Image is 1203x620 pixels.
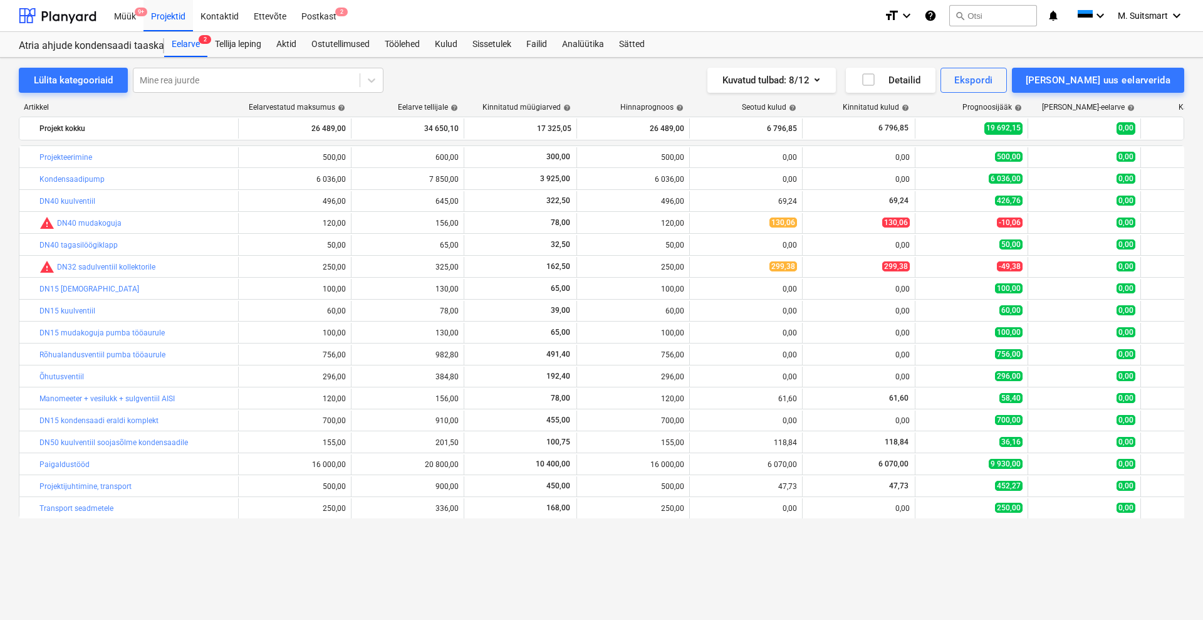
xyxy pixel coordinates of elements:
[808,241,910,250] div: 0,00
[582,328,684,337] div: 100,00
[997,218,1023,228] span: -10,06
[135,8,147,16] span: 9+
[357,394,459,403] div: 156,00
[940,68,1006,93] button: Ekspordi
[39,197,95,206] a: DN40 kuulventiil
[882,261,910,271] span: 299,38
[808,372,910,381] div: 0,00
[34,72,113,88] div: Lülita kategooriaid
[1117,415,1135,425] span: 0,00
[695,307,797,315] div: 0,00
[899,8,914,23] i: keyboard_arrow_down
[995,349,1023,359] span: 756,00
[999,239,1023,250] span: 50,00
[465,32,519,57] a: Sissetulek
[19,68,128,93] button: Lülita kategooriaid
[545,196,571,205] span: 322,50
[39,416,159,425] a: DN15 kondensaadi eraldi komplekt
[244,416,346,425] div: 700,00
[545,481,571,490] span: 450,00
[304,32,377,57] a: Ostutellimused
[1169,8,1184,23] i: keyboard_arrow_down
[808,307,910,315] div: 0,00
[695,438,797,447] div: 118,84
[427,32,465,57] div: Kulud
[582,372,684,381] div: 296,00
[582,504,684,513] div: 250,00
[549,240,571,249] span: 32,50
[244,394,346,403] div: 120,00
[612,32,652,57] a: Sätted
[39,118,233,139] div: Projekt kokku
[545,152,571,161] span: 300,00
[808,416,910,425] div: 0,00
[39,460,90,469] a: Paigaldustööd
[545,416,571,424] span: 455,00
[582,241,684,250] div: 50,00
[1117,327,1135,337] span: 0,00
[19,103,238,112] div: Artikkel
[357,175,459,184] div: 7 850,00
[357,460,459,469] div: 20 800,00
[1117,459,1135,469] span: 0,00
[244,307,346,315] div: 60,00
[244,504,346,513] div: 250,00
[769,261,797,271] span: 299,38
[357,438,459,447] div: 201,50
[244,219,346,228] div: 120,00
[695,504,797,513] div: 0,00
[335,104,345,112] span: help
[555,32,612,57] a: Analüütika
[1012,68,1184,93] button: [PERSON_NAME] uus eelarverida
[769,218,797,228] span: 130,06
[1117,349,1135,359] span: 0,00
[19,39,149,53] div: Atria ahjude kondensaadi taaskasutus
[549,306,571,315] span: 39,00
[1117,503,1135,513] span: 0,00
[707,68,836,93] button: Kuvatud tulbad:8/12
[357,328,459,337] div: 130,00
[244,153,346,162] div: 500,00
[269,32,304,57] a: Aktid
[846,68,935,93] button: Detailid
[1047,8,1060,23] i: notifications
[1117,283,1135,293] span: 0,00
[582,263,684,271] div: 250,00
[786,104,796,112] span: help
[207,32,269,57] div: Tellija leping
[357,153,459,162] div: 600,00
[545,372,571,381] span: 192,40
[949,5,1037,26] button: Otsi
[1117,437,1135,447] span: 0,00
[57,219,122,228] a: DN40 mudakoguja
[357,482,459,491] div: 900,00
[582,307,684,315] div: 60,00
[582,153,684,162] div: 500,00
[244,372,346,381] div: 296,00
[582,482,684,491] div: 500,00
[888,394,910,402] span: 61,60
[39,175,105,184] a: Kondensaadipump
[808,153,910,162] div: 0,00
[582,394,684,403] div: 120,00
[244,482,346,491] div: 500,00
[877,123,910,134] span: 6 796,85
[962,103,1022,112] div: Prognoosijääk
[39,372,84,381] a: Õhutusventiil
[357,307,459,315] div: 78,00
[695,328,797,337] div: 0,00
[989,459,1023,469] span: 9 930,00
[39,482,132,491] a: Projektijuhtimine, transport
[808,175,910,184] div: 0,00
[883,438,910,446] span: 118,84
[742,103,796,112] div: Seotud kulud
[39,216,55,231] span: Seotud kulud ületavad prognoosi
[695,197,797,206] div: 69,24
[357,118,459,139] div: 34 650,10
[199,35,211,44] span: 2
[888,196,910,205] span: 69,24
[164,32,207,57] div: Eelarve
